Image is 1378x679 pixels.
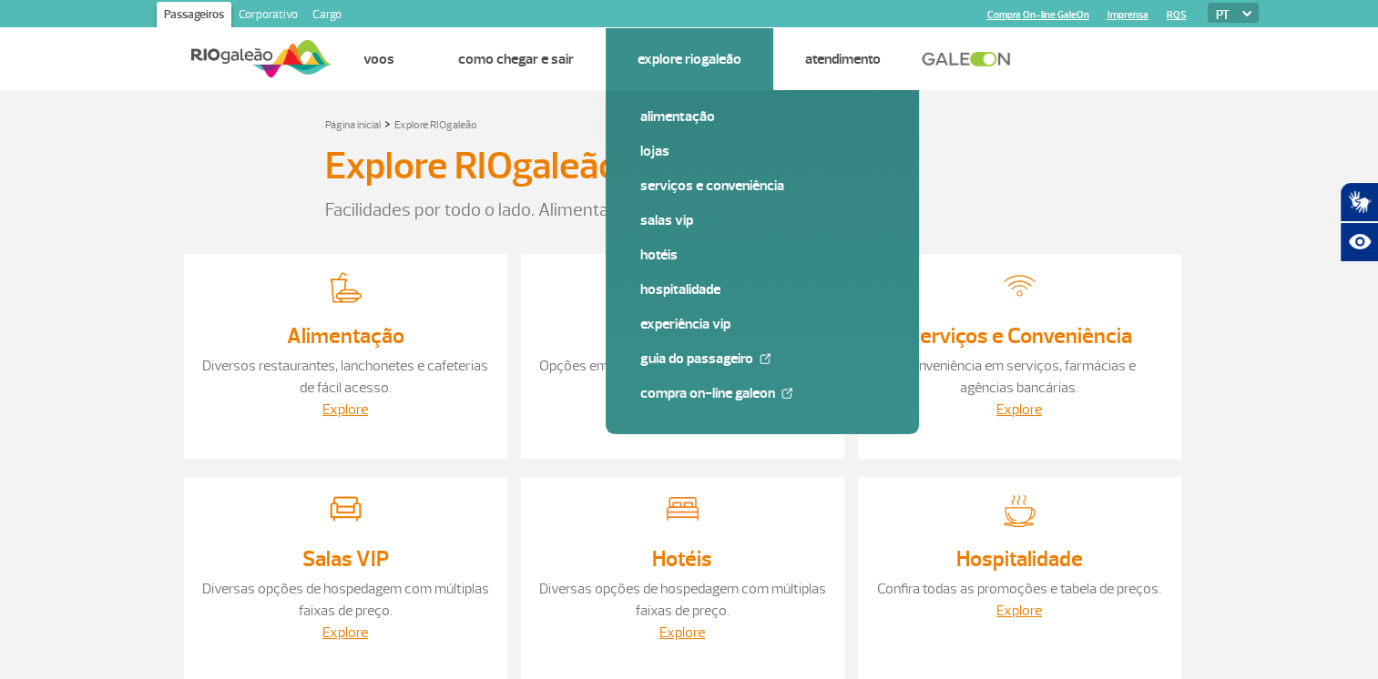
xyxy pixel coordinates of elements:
[1340,182,1378,222] button: Abrir tradutor de língua de sinais.
[760,353,771,364] img: External Link Icon
[202,357,488,397] a: Diversos restaurantes, lanchonetes e cafeterias de fácil acesso.
[394,118,477,132] a: Explore RIOgaleão
[877,580,1161,598] a: Confira todas as promoções e tabela de preços.
[640,210,884,230] a: Salas VIP
[659,623,705,642] a: Explore
[202,580,489,620] a: Diversas opções de hospedagem com múltiplas faixas de preço.
[322,400,368,419] a: Explore
[805,50,881,68] a: Atendimento
[302,545,389,573] a: Salas VIP
[903,357,1136,397] a: Conveniência em serviços, farmácias e agências bancárias.
[322,623,368,642] a: Explore
[640,141,884,161] a: Lojas
[987,9,1089,21] a: Compra On-line GaleOn
[640,106,884,127] a: Alimentação
[325,197,1054,224] p: Facilidades por todo o lado. Alimentação, conveniência e serviços.
[157,2,231,31] a: Passageiros
[640,176,884,196] a: Serviços e Conveniência
[781,388,792,399] img: External Link Icon
[640,279,884,299] a: Hospitalidade
[325,118,381,132] a: Página inicial
[1167,9,1187,21] a: RQS
[1108,9,1148,21] a: Imprensa
[956,545,1083,573] a: Hospitalidade
[305,2,349,31] a: Cargo
[325,144,619,189] h3: Explore RIOgaleão
[996,602,1042,620] a: Explore
[458,50,574,68] a: Como chegar e sair
[638,50,741,68] a: Explore RIOgaleão
[384,113,391,134] a: >
[287,322,404,350] a: Alimentação
[652,545,712,573] a: Hotéis
[1340,182,1378,262] div: Plugin de acessibilidade da Hand Talk.
[640,349,884,369] a: Guia do Passageiro
[640,245,884,265] a: Hotéis
[539,580,826,620] a: Diversas opções de hospedagem com múltiplas faixas de preço.
[640,314,884,334] a: Experiência VIP
[1340,222,1378,262] button: Abrir recursos assistivos.
[640,383,884,403] a: Compra On-line GaleOn
[363,50,394,68] a: Voos
[996,400,1042,419] a: Explore
[539,357,826,397] a: Opções em vestuário, acessórios, eletrônicos e muito mais.
[907,322,1132,350] a: Serviços e Conveniência
[231,2,305,31] a: Corporativo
